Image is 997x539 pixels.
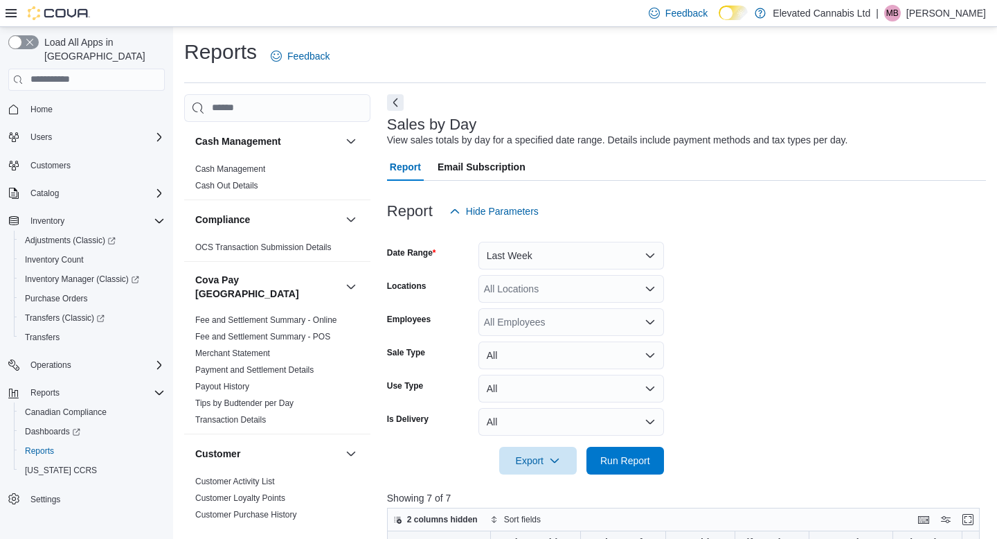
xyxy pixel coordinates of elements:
button: Customers [3,155,170,175]
a: Fee and Settlement Summary - POS [195,332,330,342]
span: OCS Transaction Submission Details [195,242,332,253]
p: [PERSON_NAME] [906,5,986,21]
span: Inventory Count [25,254,84,265]
button: Hide Parameters [444,197,544,225]
button: Cova Pay [GEOGRAPHIC_DATA] [343,279,359,295]
div: Compliance [184,239,370,261]
button: Transfers [14,328,170,347]
button: Purchase Orders [14,289,170,308]
a: Customer Purchase History [195,510,297,520]
span: Reports [30,387,60,398]
a: Customer Activity List [195,477,275,486]
span: Inventory Manager (Classic) [19,271,165,288]
span: Inventory Manager (Classic) [25,274,139,285]
button: Customer [343,445,359,462]
p: Showing 7 of 7 [387,491,986,505]
a: Dashboards [14,422,170,441]
button: Reports [25,385,65,401]
span: Merchant Statement [195,348,270,359]
span: Dark Mode [719,20,719,21]
a: Transfers [19,329,65,346]
span: Dashboards [19,423,165,440]
input: Dark Mode [719,6,748,20]
span: Payout History [195,381,249,392]
span: MB [886,5,899,21]
button: Inventory Count [14,250,170,269]
span: Settings [30,494,60,505]
button: Compliance [195,213,340,227]
span: Transaction Details [195,414,266,425]
button: Canadian Compliance [14,403,170,422]
label: Date Range [387,247,436,258]
a: Payment and Settlement Details [195,365,314,375]
h3: Cash Management [195,134,281,148]
span: Dashboards [25,426,80,437]
p: Elevated Cannabis Ltd [773,5,870,21]
a: Customers [25,157,76,174]
a: Transfers (Classic) [14,308,170,328]
span: Customer Purchase History [195,509,297,520]
a: Purchase Orders [19,290,93,307]
button: All [478,342,664,369]
span: Reports [25,385,165,401]
span: Operations [30,360,71,371]
div: View sales totals by day for a specified date range. Details include payment methods and tax type... [387,133,848,148]
div: Cova Pay [GEOGRAPHIC_DATA] [184,312,370,434]
span: Settings [25,490,165,507]
span: Customers [30,160,71,171]
span: 2 columns hidden [407,514,478,525]
a: Payout History [195,382,249,391]
span: Purchase Orders [25,293,88,304]
a: Reports [19,443,60,459]
h3: Compliance [195,213,250,227]
a: Adjustments (Classic) [19,232,121,249]
button: Inventory [3,211,170,231]
h3: Customer [195,447,240,461]
a: [US_STATE] CCRS [19,462,102,479]
button: Operations [25,357,77,373]
a: Inventory Count [19,251,89,268]
img: Cova [28,6,90,20]
button: All [478,408,664,436]
span: Hide Parameters [466,204,539,218]
button: Reports [3,383,170,403]
span: Adjustments (Classic) [19,232,165,249]
button: Customer [195,447,340,461]
span: Inventory [25,213,165,229]
button: Settings [3,488,170,509]
span: Sort fields [504,514,541,525]
span: Canadian Compliance [25,407,107,418]
span: Purchase Orders [19,290,165,307]
button: Operations [3,355,170,375]
button: Compliance [343,211,359,228]
button: Reports [14,441,170,461]
a: Fee and Settlement Summary - Online [195,315,337,325]
span: Tips by Budtender per Day [195,398,294,409]
span: Payment and Settlement Details [195,364,314,375]
span: Cash Out Details [195,180,258,191]
a: Feedback [265,42,335,70]
a: Dashboards [19,423,86,440]
button: Catalog [3,184,170,203]
a: Tips by Budtender per Day [195,398,294,408]
a: OCS Transaction Submission Details [195,242,332,252]
button: Last Week [478,242,664,269]
button: Open list of options [645,283,656,294]
span: Transfers (Classic) [19,310,165,326]
button: Next [387,94,404,111]
span: Users [30,132,52,143]
button: Cash Management [195,134,340,148]
a: Settings [25,491,66,508]
span: Report [390,153,421,181]
label: Is Delivery [387,414,429,425]
a: Transaction Details [195,415,266,425]
span: Customers [25,157,165,174]
button: Keyboard shortcuts [915,511,932,528]
span: [US_STATE] CCRS [25,465,97,476]
button: [US_STATE] CCRS [14,461,170,480]
button: Users [3,127,170,147]
button: Run Report [586,447,664,475]
button: Export [499,447,577,475]
span: Customer Queue [195,526,258,537]
span: Canadian Compliance [19,404,165,421]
